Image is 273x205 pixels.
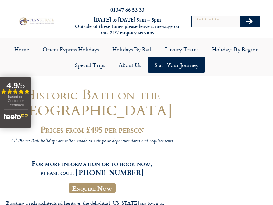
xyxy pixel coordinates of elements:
[10,137,174,146] i: All Planet Rail holidays are tailor-made to suit your departure dates and requirements.
[8,41,36,57] a: Home
[18,17,55,26] img: Planet Rail Train Holidays Logo
[105,41,158,57] a: Holidays by Rail
[240,16,259,27] button: Search
[36,41,105,57] a: Orient Express Holidays
[68,57,112,73] a: Special Trips
[6,125,178,134] h2: Prices from £495 per person
[112,57,148,73] a: About Us
[69,183,116,193] a: Enquire Now
[110,5,144,13] a: 01347 66 53 33
[6,152,178,177] h3: For more information or to book now, please call [PHONE_NUMBER]
[205,41,265,57] a: Holidays by Region
[158,41,205,57] a: Luxury Trains
[6,86,178,119] h1: Historic Bath on the [GEOGRAPHIC_DATA]
[148,57,205,73] a: Start your Journey
[74,17,180,36] h6: [DATE] to [DATE] 9am – 5pm Outside of these times please leave a message on our 24/7 enquiry serv...
[3,41,270,73] nav: Menu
